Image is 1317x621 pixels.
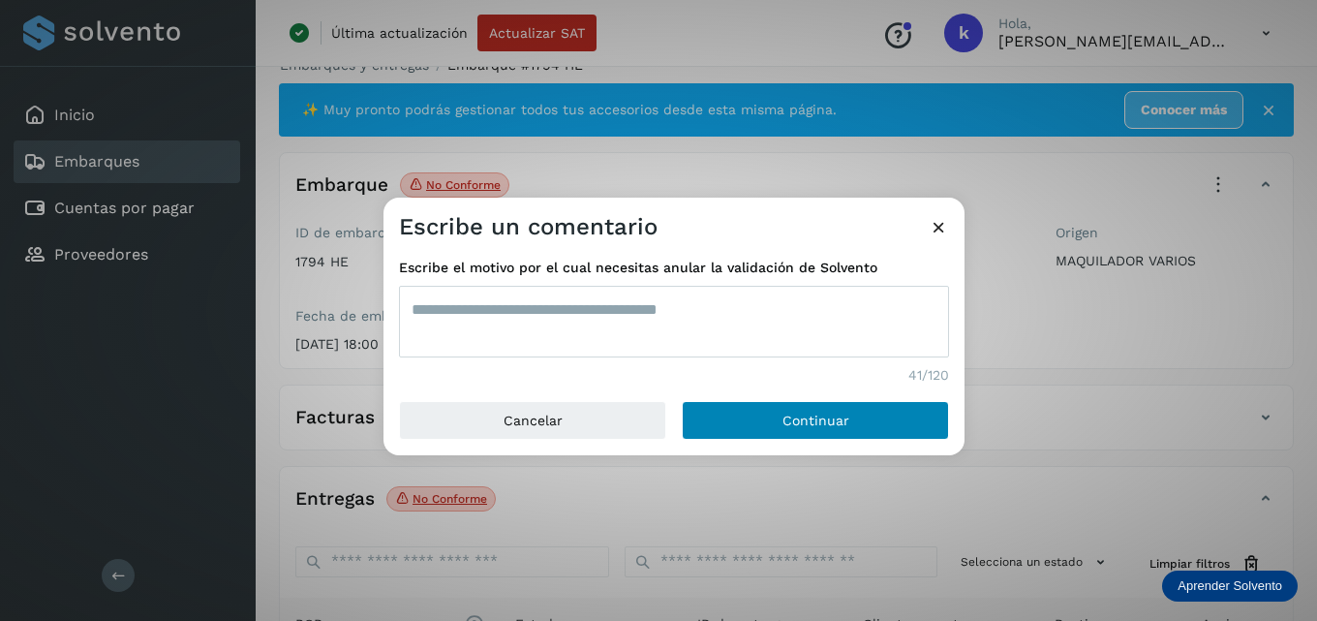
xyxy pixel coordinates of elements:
h3: Escribe un comentario [399,213,658,241]
button: Cancelar [399,401,666,440]
span: Escribe el motivo por el cual necesitas anular la validación de Solvento [399,258,949,278]
span: Continuar [782,414,849,427]
span: Cancelar [504,414,563,427]
span: 41/120 [908,365,949,386]
p: Aprender Solvento [1178,578,1282,594]
button: Continuar [682,401,949,440]
div: Aprender Solvento [1162,571,1298,602]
